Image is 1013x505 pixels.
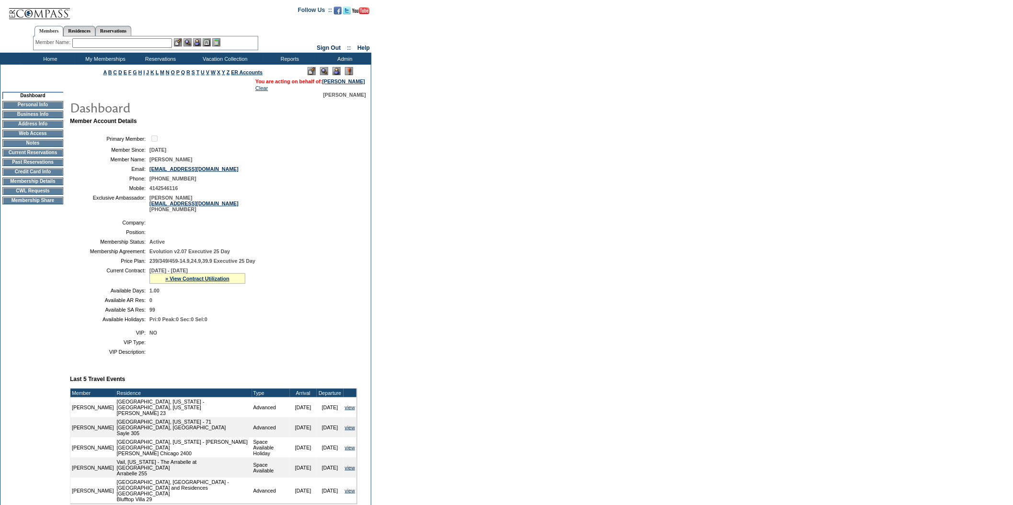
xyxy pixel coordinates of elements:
[35,26,64,36] a: Members
[2,197,63,204] td: Membership Share
[345,488,355,494] a: view
[206,69,209,75] a: V
[74,330,146,336] td: VIP:
[252,397,290,417] td: Advanced
[290,397,317,417] td: [DATE]
[322,79,365,84] a: [PERSON_NAME]
[290,478,317,504] td: [DATE]
[74,349,146,355] td: VIP Description:
[201,69,205,75] a: U
[317,45,341,51] a: Sign Out
[74,176,146,181] td: Phone:
[160,69,164,75] a: M
[252,478,290,504] td: Advanced
[2,130,63,137] td: Web Access
[211,69,216,75] a: W
[343,10,351,15] a: Follow us on Twitter
[74,229,146,235] td: Position:
[128,69,132,75] a: F
[70,458,115,478] td: [PERSON_NAME]
[146,69,149,75] a: J
[352,7,369,14] img: Subscribe to our YouTube Channel
[290,438,317,458] td: [DATE]
[35,38,72,46] div: Member Name:
[150,258,255,264] span: 239/349/459-14.9,24.9,39.9 Executive 25 Day
[150,157,192,162] span: [PERSON_NAME]
[316,53,371,65] td: Admin
[70,118,137,124] b: Member Account Details
[333,67,341,75] img: Impersonate
[352,10,369,15] a: Subscribe to our YouTube Channel
[317,478,344,504] td: [DATE]
[118,69,122,75] a: D
[166,69,170,75] a: N
[115,397,252,417] td: [GEOGRAPHIC_DATA], [US_STATE] - [GEOGRAPHIC_DATA], [US_STATE] [PERSON_NAME] 23
[196,69,200,75] a: T
[133,69,137,75] a: G
[74,195,146,212] td: Exclusive Ambassador:
[143,69,145,75] a: I
[70,478,115,504] td: [PERSON_NAME]
[2,120,63,128] td: Address Info
[212,38,220,46] img: b_calculator.gif
[345,67,353,75] img: Log Concern/Member Elevation
[345,404,355,410] a: view
[74,288,146,293] td: Available Days:
[2,149,63,157] td: Current Reservations
[252,458,290,478] td: Space Available
[317,458,344,478] td: [DATE]
[150,166,239,172] a: [EMAIL_ADDRESS][DOMAIN_NAME]
[308,67,316,75] img: Edit Mode
[290,389,317,397] td: Arrival
[150,307,155,313] span: 99
[74,258,146,264] td: Price Plan:
[290,417,317,438] td: [DATE]
[74,134,146,143] td: Primary Member:
[317,417,344,438] td: [DATE]
[69,98,261,117] img: pgTtlDashboard.gif
[150,201,239,206] a: [EMAIL_ADDRESS][DOMAIN_NAME]
[132,53,187,65] td: Reservations
[150,288,160,293] span: 1.00
[74,157,146,162] td: Member Name:
[165,276,230,281] a: » View Contract Utilization
[150,268,188,273] span: [DATE] - [DATE]
[74,239,146,245] td: Membership Status:
[184,38,192,46] img: View
[345,425,355,430] a: view
[347,45,351,51] span: ::
[104,69,107,75] a: A
[261,53,316,65] td: Reports
[115,389,252,397] td: Residence
[74,166,146,172] td: Email:
[2,92,63,99] td: Dashboard
[77,53,132,65] td: My Memberships
[217,69,220,75] a: X
[150,185,178,191] span: 4142546116
[203,38,211,46] img: Reservations
[357,45,370,51] a: Help
[124,69,127,75] a: E
[150,248,230,254] span: Evolution v2.07 Executive 25 Day
[22,53,77,65] td: Home
[231,69,263,75] a: ER Accounts
[74,147,146,153] td: Member Since:
[323,92,366,98] span: [PERSON_NAME]
[156,69,159,75] a: L
[252,438,290,458] td: Space Available Holiday
[115,438,252,458] td: [GEOGRAPHIC_DATA], [US_STATE] - [PERSON_NAME][GEOGRAPHIC_DATA] [PERSON_NAME] Chicago 2400
[334,10,342,15] a: Become our fan on Facebook
[2,158,63,166] td: Past Reservations
[70,397,115,417] td: [PERSON_NAME]
[186,69,190,75] a: R
[2,101,63,109] td: Personal Info
[343,7,351,14] img: Follow us on Twitter
[74,297,146,303] td: Available AR Res:
[150,316,207,322] span: Pri:0 Peak:0 Sec:0 Sel:0
[74,220,146,225] td: Company:
[317,397,344,417] td: [DATE]
[74,185,146,191] td: Mobile:
[181,69,185,75] a: Q
[345,445,355,450] a: view
[2,178,63,185] td: Membership Details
